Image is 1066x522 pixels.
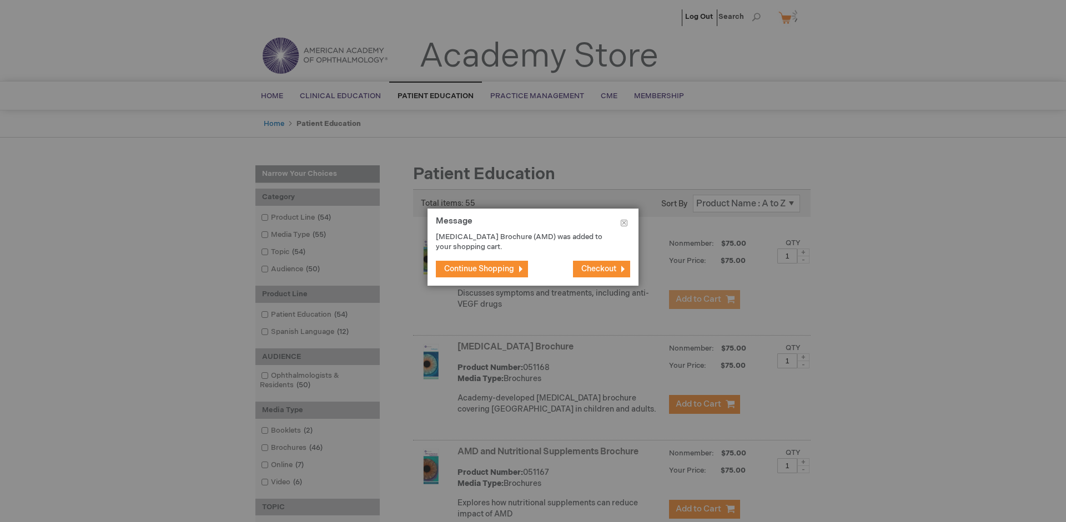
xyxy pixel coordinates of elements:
[573,261,630,277] button: Checkout
[581,264,616,273] span: Checkout
[444,264,514,273] span: Continue Shopping
[436,261,528,277] button: Continue Shopping
[436,217,630,232] h1: Message
[436,232,614,252] p: [MEDICAL_DATA] Brochure (AMD) was added to your shopping cart.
